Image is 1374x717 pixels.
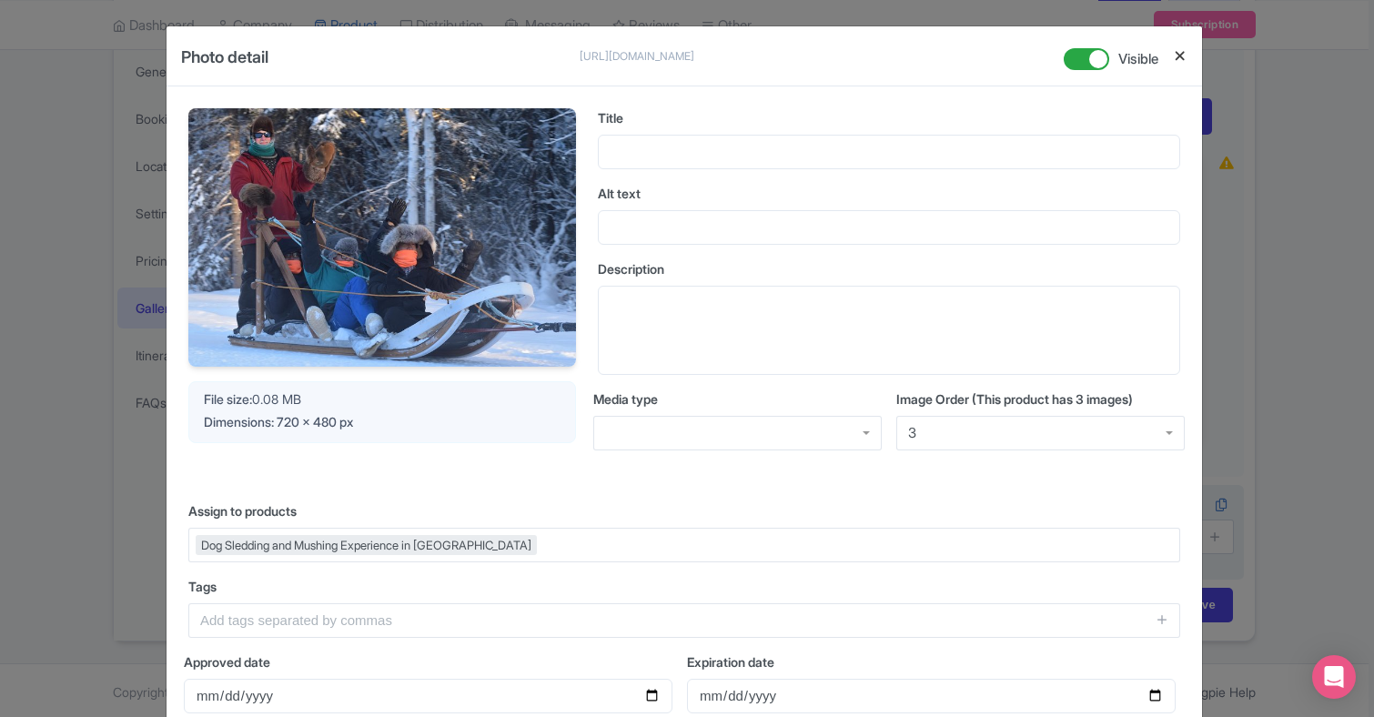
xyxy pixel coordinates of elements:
p: [URL][DOMAIN_NAME] [580,48,753,65]
span: Description [598,261,664,277]
input: Add tags separated by commas [188,603,1180,638]
span: Approved date [184,654,270,670]
span: Image Order (This product has 3 images) [896,391,1133,407]
div: 3 [908,425,916,441]
span: Title [598,110,623,126]
h4: Photo detail [181,45,268,86]
span: Alt text [598,186,641,201]
span: Assign to products [188,503,297,519]
span: Expiration date [687,654,774,670]
div: 0.08 MB [204,389,561,409]
div: Open Intercom Messenger [1312,655,1356,699]
span: Media type [593,391,658,407]
div: Dog Sledding and Mushing Experience in [GEOGRAPHIC_DATA] [196,535,537,555]
span: Dimensions: 720 x 480 px [204,414,353,429]
span: File size: [204,391,252,407]
button: Close [1173,45,1187,67]
span: Visible [1118,49,1158,70]
span: Tags [188,579,217,594]
img: gzzpislcasr9y7yoooew.jpg [188,108,576,367]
